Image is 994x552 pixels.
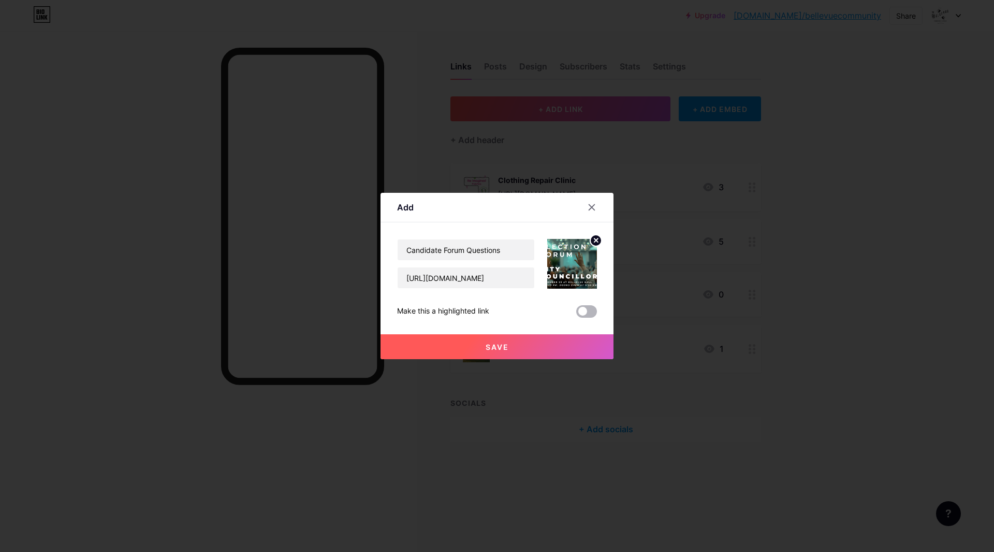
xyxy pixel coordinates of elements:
button: Save [381,334,613,359]
div: Make this a highlighted link [397,305,489,318]
input: URL [398,267,534,288]
span: Save [486,343,509,351]
div: Add [397,201,414,214]
input: Title [398,239,534,260]
img: link_thumbnail [547,239,597,289]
